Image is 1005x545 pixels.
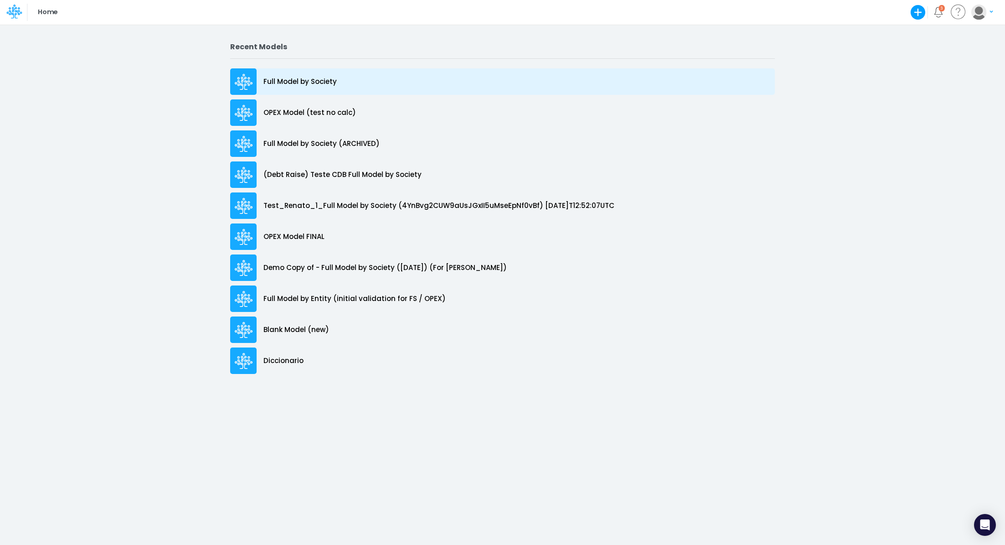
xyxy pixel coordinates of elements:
p: Test_Renato_1_Full Model by Society (4YnBvg2CUW9aUsJGxII5uMseEpNf0vBf) [DATE]T12:52:07UTC [263,201,614,211]
a: Full Model by Society (ARCHIVED) [230,128,775,159]
a: OPEX Model FINAL [230,221,775,252]
p: OPEX Model FINAL [263,232,325,242]
p: OPEX Model (test no calc) [263,108,356,118]
a: Notifications [933,7,943,17]
div: 3 unread items [940,6,943,10]
a: OPEX Model (test no calc) [230,97,775,128]
p: Diccionario [263,356,304,366]
a: Full Model by Entity (initial validation for FS / OPEX) [230,283,775,314]
a: Blank Model (new) [230,314,775,345]
div: Open Intercom Messenger [974,514,996,536]
p: Full Model by Society [263,77,337,87]
a: Demo Copy of - Full Model by Society ([DATE]) (For [PERSON_NAME]) [230,252,775,283]
p: Full Model by Entity (initial validation for FS / OPEX) [263,294,446,304]
a: (Debt Raise) Teste CDB Full Model by Society [230,159,775,190]
a: Diccionario [230,345,775,376]
a: Test_Renato_1_Full Model by Society (4YnBvg2CUW9aUsJGxII5uMseEpNf0vBf) [DATE]T12:52:07UTC [230,190,775,221]
h2: Recent Models [230,42,775,51]
p: Home [38,7,57,17]
p: Full Model by Society (ARCHIVED) [263,139,380,149]
a: Full Model by Society [230,66,775,97]
p: Demo Copy of - Full Model by Society ([DATE]) (For [PERSON_NAME]) [263,263,507,273]
p: (Debt Raise) Teste CDB Full Model by Society [263,170,422,180]
p: Blank Model (new) [263,325,329,335]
